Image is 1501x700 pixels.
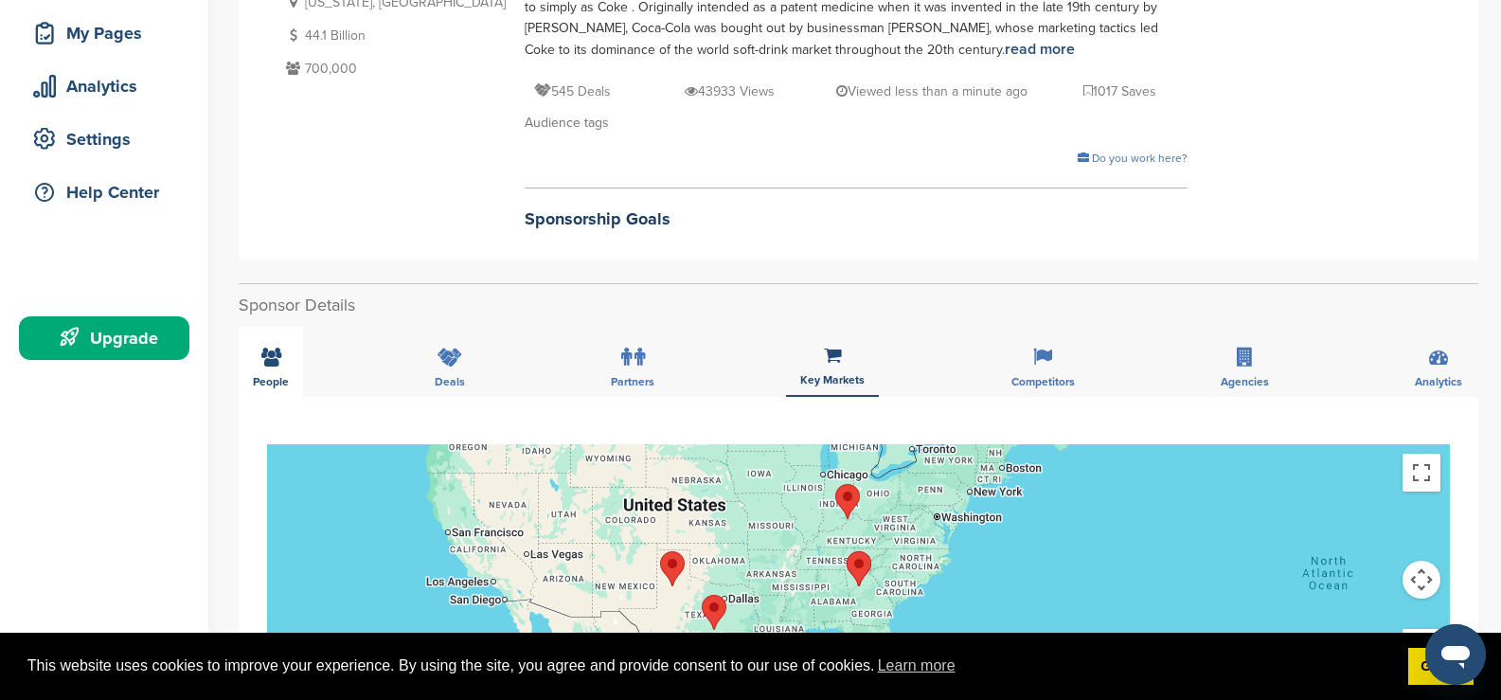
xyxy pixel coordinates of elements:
p: Viewed less than a minute ago [836,80,1027,103]
a: dismiss cookie message [1408,648,1474,686]
button: Toggle fullscreen view [1403,454,1440,492]
span: Key Markets [800,374,865,386]
a: Do you work here? [1078,152,1188,165]
div: Austin [702,595,726,630]
span: This website uses cookies to improve your experience. By using the site, you agree and provide co... [27,652,1393,680]
a: read more [1005,40,1075,59]
div: Settings [28,122,189,156]
span: Partners [611,376,654,387]
a: Upgrade [19,316,189,360]
p: 44.1 Billion [281,24,506,47]
span: Deals [435,376,465,387]
button: Zoom in [1403,629,1440,667]
div: Audience tags [525,113,1188,134]
a: Settings [19,117,189,161]
div: Lubbock [660,551,685,586]
a: Help Center [19,171,189,214]
button: Map camera controls [1403,561,1440,599]
div: Upgrade [28,321,189,355]
p: 545 Deals [534,80,611,103]
div: Madison [835,484,860,519]
iframe: Button to launch messaging window [1425,624,1486,685]
p: 1017 Saves [1083,80,1156,103]
span: People [253,376,289,387]
div: Help Center [28,175,189,209]
a: Analytics [19,64,189,108]
h2: Sponsor Details [239,293,1478,318]
div: My Pages [28,16,189,50]
a: learn more about cookies [875,652,958,680]
div: Analytics [28,69,189,103]
h2: Sponsorship Goals [525,206,1188,232]
span: Agencies [1221,376,1269,387]
p: 43933 Views [685,80,775,103]
span: Analytics [1415,376,1462,387]
p: 700,000 [281,57,506,81]
span: Do you work here? [1092,152,1188,165]
span: Competitors [1011,376,1075,387]
a: My Pages [19,11,189,55]
div: Atlanta [847,551,871,586]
